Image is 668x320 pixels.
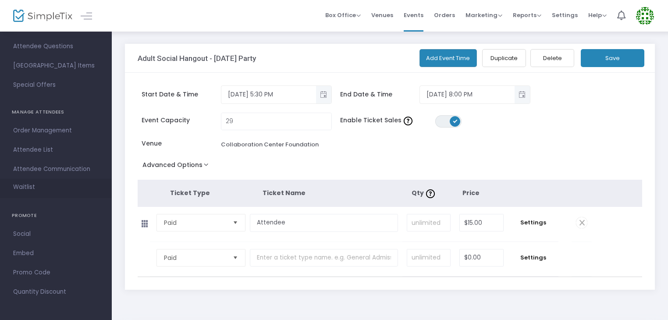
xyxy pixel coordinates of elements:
[515,86,530,103] button: Toggle popup
[407,249,450,266] input: unlimited
[13,41,99,52] span: Attendee Questions
[13,183,35,192] span: Waitlist
[13,79,99,91] span: Special Offers
[12,103,100,121] h4: MANAGE ATTENDEES
[229,214,242,231] button: Select
[371,4,393,26] span: Venues
[404,4,423,26] span: Events
[512,218,554,227] span: Settings
[250,214,398,232] input: Enter a ticket type name. e.g. General Admission
[460,214,503,231] input: Price
[164,253,226,262] span: Paid
[465,11,502,19] span: Marketing
[13,144,99,156] span: Attendee List
[588,11,607,19] span: Help
[13,60,99,71] span: [GEOGRAPHIC_DATA] Items
[13,286,99,298] span: Quantity Discount
[263,188,306,197] span: Ticket Name
[407,214,450,231] input: unlimited
[581,49,644,67] button: Save
[325,11,361,19] span: Box Office
[453,119,458,123] span: ON
[221,140,319,149] div: Collaboration Center Foundation
[512,253,554,262] span: Settings
[13,164,99,175] span: Attendee Communication
[221,87,316,102] input: Select date & time
[316,86,331,103] button: Toggle popup
[138,54,256,63] h3: Adult Social Hangout - [DATE] Party
[142,116,221,125] span: Event Capacity
[142,139,221,148] span: Venue
[419,49,477,67] button: Add Event Time
[12,207,100,224] h4: PROMOTE
[530,49,574,67] button: Delete
[426,189,435,198] img: question-mark
[229,249,242,266] button: Select
[13,248,99,259] span: Embed
[552,4,578,26] span: Settings
[420,87,515,102] input: Select date & time
[340,90,419,99] span: End Date & Time
[13,267,99,278] span: Promo Code
[142,90,221,99] span: Start Date & Time
[412,188,437,197] span: Qty
[340,116,435,125] span: Enable Ticket Sales
[460,249,503,266] input: Price
[513,11,541,19] span: Reports
[170,188,210,197] span: Ticket Type
[462,188,480,197] span: Price
[434,4,455,26] span: Orders
[164,218,226,227] span: Paid
[13,228,99,240] span: Social
[138,159,217,174] button: Advanced Options
[250,249,398,267] input: Enter a ticket type name. e.g. General Admission
[482,49,526,67] button: Duplicate
[13,125,99,136] span: Order Management
[404,117,412,125] img: question-mark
